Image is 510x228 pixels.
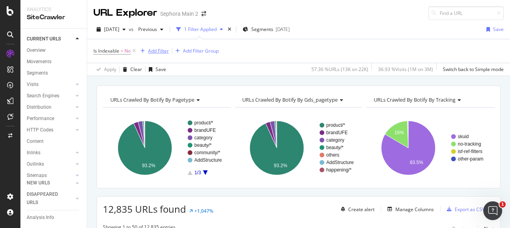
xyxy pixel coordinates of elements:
[455,206,485,213] div: Export as CSV
[104,66,116,73] div: Apply
[124,46,131,57] span: No
[241,93,356,106] h4: URLs Crawled By Botify By gds_pagetype
[27,213,54,222] div: Analysis Info
[235,114,363,182] svg: A chart.
[129,26,135,33] span: vs
[194,157,222,163] text: AddStructure
[155,66,166,73] div: Save
[120,63,142,76] button: Clear
[184,26,217,33] div: 1 Filter Applied
[440,63,504,76] button: Switch back to Simple mode
[27,13,80,22] div: SiteCrawler
[27,149,40,157] div: Inlinks
[27,137,44,146] div: Content
[458,141,481,147] text: no-tracking
[27,179,73,187] a: NEW URLS
[27,58,81,66] a: Movements
[395,130,404,135] text: 16%
[444,203,485,215] button: Export as CSV
[137,46,169,56] button: Add Filter
[110,96,194,103] span: URLs Crawled By Botify By pagetype
[121,47,123,54] span: =
[27,179,50,187] div: NEW URLS
[239,23,293,36] button: Segments[DATE]
[194,208,213,214] div: +1,047%
[311,66,368,73] div: 57.36 % URLs ( 13K on 22K )
[499,201,506,208] span: 1
[276,26,290,33] div: [DATE]
[194,170,201,175] text: 1/3
[103,114,231,182] svg: A chart.
[443,66,504,73] div: Switch back to Simple mode
[226,26,233,33] div: times
[27,46,81,55] a: Overview
[374,96,455,103] span: URLs Crawled By Botify By tracking
[93,23,129,36] button: [DATE]
[326,145,344,150] text: beauty/*
[109,93,224,106] h4: URLs Crawled By Botify By pagetype
[27,69,81,77] a: Segments
[183,47,219,54] div: Add Filter Group
[274,163,287,168] text: 93.2%
[194,142,212,148] text: beauty/*
[194,128,216,133] text: brandUFE
[493,26,504,33] div: Save
[27,103,73,111] a: Distribution
[201,11,206,16] div: arrow-right-arrow-left
[27,35,73,43] a: CURRENT URLS
[326,160,354,165] text: AddStructure
[135,23,166,36] button: Previous
[458,149,483,154] text: isf-ref-filters
[93,63,116,76] button: Apply
[194,135,212,140] text: category
[160,10,198,18] div: Sephora Main 2
[366,114,494,182] svg: A chart.
[372,93,487,106] h4: URLs Crawled By Botify By tracking
[27,92,73,100] a: Search Engines
[428,6,504,20] input: Find a URL
[135,26,157,33] span: Previous
[27,190,73,207] a: DISAPPEARED URLS
[27,46,46,55] div: Overview
[326,130,348,135] text: brandUFE
[27,69,48,77] div: Segments
[27,137,81,146] a: Content
[146,63,166,76] button: Save
[483,23,504,36] button: Save
[326,137,344,143] text: category
[142,163,155,168] text: 93.2%
[130,66,142,73] div: Clear
[326,167,351,173] text: happening/*
[148,47,169,54] div: Add Filter
[27,58,51,66] div: Movements
[172,46,219,56] button: Add Filter Group
[27,80,73,89] a: Visits
[483,201,502,220] iframe: Intercom live chat
[326,152,339,158] text: others
[242,96,338,103] span: URLs Crawled By Botify By gds_pagetype
[194,120,213,126] text: product/*
[27,149,73,157] a: Inlinks
[348,206,375,213] div: Create alert
[27,115,73,123] a: Performance
[27,171,73,180] a: Sitemaps
[458,134,469,139] text: skuid
[27,190,66,207] div: DISAPPEARED URLS
[251,26,273,33] span: Segments
[27,6,80,13] div: Analytics
[326,122,345,128] text: product/*
[27,160,73,168] a: Outlinks
[93,47,119,54] span: Is Indexable
[338,203,375,215] button: Create alert
[27,103,51,111] div: Distribution
[27,126,73,134] a: HTTP Codes
[27,80,38,89] div: Visits
[103,202,186,215] span: 12,835 URLs found
[104,26,119,33] span: 2025 Sep. 4th
[378,66,433,73] div: 36.93 % Visits ( 1M on 3M )
[384,204,434,214] button: Manage Columns
[27,92,59,100] div: Search Engines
